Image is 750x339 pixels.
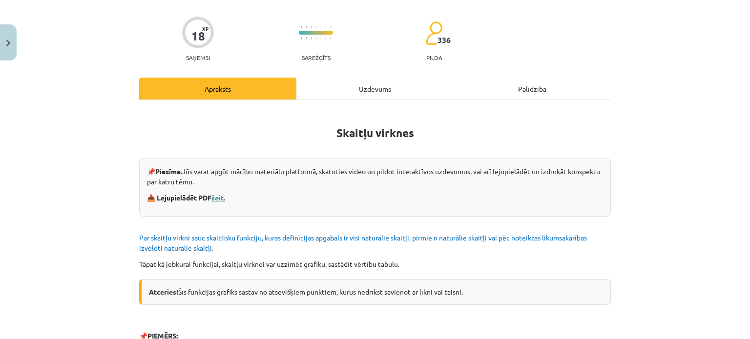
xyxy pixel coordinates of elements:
img: icon-short-line-57e1e144782c952c97e751825c79c345078a6d821885a25fce030b3d8c18986b.svg [311,37,312,40]
img: icon-short-line-57e1e144782c952c97e751825c79c345078a6d821885a25fce030b3d8c18986b.svg [301,26,302,28]
div: Šīs funkcijas grafiks sastāv no atsevišķiem punktiem, kurus nedrīkst savienot ar līkni vai taisni. [139,279,611,305]
p: 📌 Jūs varat apgūt mācību materiālu platformā, skatoties video un pildot interaktīvos uzdevumus, v... [147,166,603,187]
img: students-c634bb4e5e11cddfef0936a35e636f08e4e9abd3cc4e673bd6f9a4125e45ecb1.svg [425,21,442,45]
img: icon-short-line-57e1e144782c952c97e751825c79c345078a6d821885a25fce030b3d8c18986b.svg [320,37,321,40]
p: pilda [426,54,442,61]
strong: 📥 Lejupielādēt PDF [147,193,227,202]
p: Sarežģīts [302,54,331,61]
strong: Piezīme. [155,167,182,176]
img: icon-short-line-57e1e144782c952c97e751825c79c345078a6d821885a25fce030b3d8c18986b.svg [301,37,302,40]
b: Skaitļu virknes [336,126,414,140]
img: icon-short-line-57e1e144782c952c97e751825c79c345078a6d821885a25fce030b3d8c18986b.svg [325,26,326,28]
img: icon-short-line-57e1e144782c952c97e751825c79c345078a6d821885a25fce030b3d8c18986b.svg [311,26,312,28]
div: Palīdzība [454,78,611,100]
img: icon-short-line-57e1e144782c952c97e751825c79c345078a6d821885a25fce030b3d8c18986b.svg [306,26,307,28]
img: icon-short-line-57e1e144782c952c97e751825c79c345078a6d821885a25fce030b3d8c18986b.svg [325,37,326,40]
img: icon-close-lesson-0947bae3869378f0d4975bcd49f059093ad1ed9edebbc8119c70593378902aed.svg [6,40,10,46]
span: XP [202,26,208,31]
a: šeit. [211,193,225,202]
p: Saņemsi [182,54,214,61]
div: 18 [191,29,205,43]
img: icon-short-line-57e1e144782c952c97e751825c79c345078a6d821885a25fce030b3d8c18986b.svg [306,37,307,40]
span: 336 [437,36,451,44]
div: Uzdevums [296,78,454,100]
div: Apraksts [139,78,296,100]
img: icon-short-line-57e1e144782c952c97e751825c79c345078a6d821885a25fce030b3d8c18986b.svg [330,37,331,40]
b: Atceries! [149,287,178,296]
p: Tāpat kā jebkurai funkcijai, skaitļu virknei var uzzīmēt grafiku, sastādīt vērtību tabulu. [139,259,611,269]
span: Par skaitļu virkni sauc skaitlisku funkciju, kuras definīcijas apgabals ir visi naturālie skaitļi... [139,233,587,252]
img: icon-short-line-57e1e144782c952c97e751825c79c345078a6d821885a25fce030b3d8c18986b.svg [330,26,331,28]
img: icon-short-line-57e1e144782c952c97e751825c79c345078a6d821885a25fce030b3d8c18986b.svg [320,26,321,28]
